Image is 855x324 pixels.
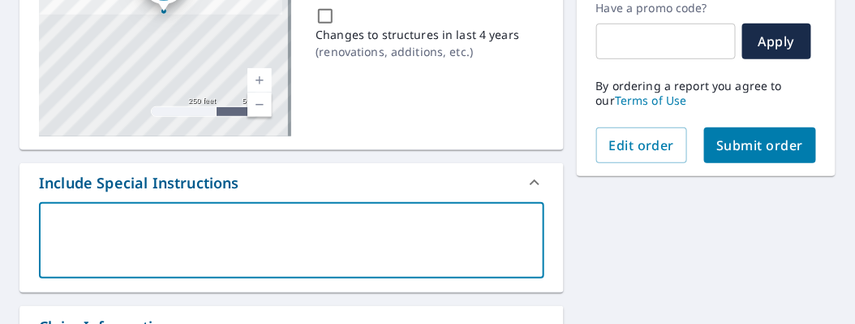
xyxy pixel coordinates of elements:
a: Current Level 17, Zoom In [247,68,272,93]
a: Terms of Use [615,93,687,108]
span: Submit order [717,136,804,154]
p: Changes to structures in last 4 years [316,26,519,43]
button: Submit order [704,127,817,163]
p: ( renovations, additions, etc. ) [316,43,519,60]
div: Include Special Instructions [39,172,239,194]
span: Apply [755,32,798,50]
span: Edit order [609,136,675,154]
a: Current Level 17, Zoom Out [247,93,272,117]
div: Include Special Instructions [19,163,564,202]
label: Have a promo code? [596,1,736,15]
p: By ordering a report you agree to our [596,79,816,108]
button: Edit order [596,127,688,163]
button: Apply [742,24,811,59]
